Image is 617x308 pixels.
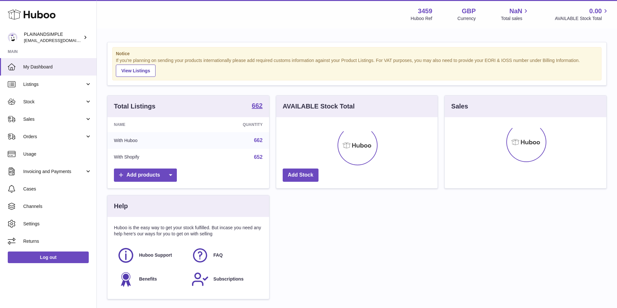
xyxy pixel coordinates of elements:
span: Returns [23,238,92,244]
th: Name [107,117,195,132]
a: 0.00 AVAILABLE Stock Total [555,7,609,22]
span: Cases [23,186,92,192]
a: Add Stock [283,169,319,182]
a: Huboo Support [117,247,185,264]
p: Huboo is the easy way to get your stock fulfilled. But incase you need any help here's our ways f... [114,225,263,237]
h3: AVAILABLE Stock Total [283,102,355,111]
td: With Huboo [107,132,195,149]
h3: Total Listings [114,102,156,111]
span: Subscriptions [213,276,243,282]
span: AVAILABLE Stock Total [555,15,609,22]
span: Orders [23,134,85,140]
a: FAQ [191,247,259,264]
a: Benefits [117,271,185,288]
strong: GBP [462,7,476,15]
a: Log out [8,252,89,263]
td: With Shopify [107,149,195,166]
strong: Notice [116,51,598,57]
div: Huboo Ref [411,15,432,22]
a: 662 [254,138,263,143]
span: My Dashboard [23,64,92,70]
img: internalAdmin-3459@internal.huboo.com [8,33,17,42]
div: PLAINANDSIMPLE [24,31,82,44]
span: Benefits [139,276,157,282]
div: Currency [458,15,476,22]
th: Quantity [195,117,269,132]
span: Usage [23,151,92,157]
span: FAQ [213,252,223,258]
strong: 662 [252,102,262,109]
a: 662 [252,102,262,110]
span: Sales [23,116,85,122]
a: NaN Total sales [501,7,530,22]
span: Listings [23,81,85,87]
div: If you're planning on sending your products internationally please add required customs informati... [116,57,598,77]
span: NaN [509,7,522,15]
a: Subscriptions [191,271,259,288]
span: Invoicing and Payments [23,169,85,175]
span: Channels [23,203,92,210]
span: Stock [23,99,85,105]
h3: Help [114,202,128,210]
span: [EMAIL_ADDRESS][DOMAIN_NAME] [24,38,95,43]
span: Total sales [501,15,530,22]
a: Add products [114,169,177,182]
span: 0.00 [589,7,602,15]
a: 652 [254,154,263,160]
strong: 3459 [418,7,432,15]
h3: Sales [451,102,468,111]
a: View Listings [116,65,156,77]
span: Huboo Support [139,252,172,258]
span: Settings [23,221,92,227]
